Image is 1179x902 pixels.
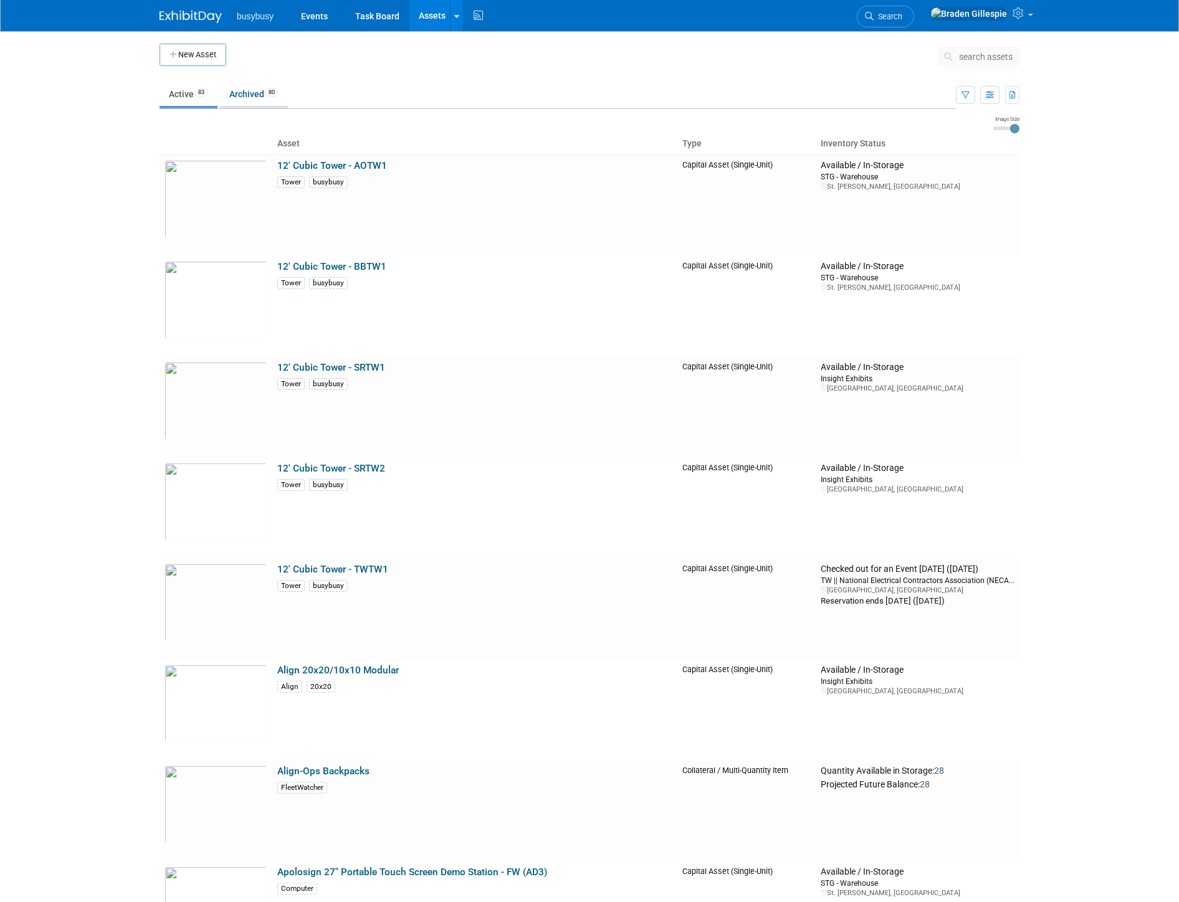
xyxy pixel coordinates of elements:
span: Search [874,12,902,21]
img: Braden Gillespie [930,7,1008,21]
div: STG - Warehouse [821,878,1014,888]
a: Apolosign 27" Portable Touch Screen Demo Station - FW (AD3) [277,866,547,878]
div: 20x20 [307,681,335,693]
td: Collateral / Multi-Quantity Item [677,761,816,862]
button: search assets [937,47,1019,67]
div: Projected Future Balance: [821,777,1014,790]
div: Available / In-Storage [821,160,1014,171]
div: Available / In-Storage [821,261,1014,272]
div: Available / In-Storage [821,362,1014,373]
td: Capital Asset (Single-Unit) [677,559,816,660]
div: [GEOGRAPHIC_DATA], [GEOGRAPHIC_DATA] [821,485,1014,494]
div: Available / In-Storage [821,866,1014,878]
td: Capital Asset (Single-Unit) [677,256,816,357]
th: Asset [272,133,677,154]
div: Checked out for an Event [DATE] ([DATE]) [821,564,1014,575]
div: busybusy [309,277,348,289]
div: Available / In-Storage [821,463,1014,474]
div: Tower [277,277,305,289]
a: Active83 [160,82,217,106]
div: busybusy [309,580,348,592]
td: Capital Asset (Single-Unit) [677,660,816,761]
div: St. [PERSON_NAME], [GEOGRAPHIC_DATA] [821,888,1014,898]
td: Capital Asset (Single-Unit) [677,357,816,458]
div: Insight Exhibits [821,373,1014,384]
div: [GEOGRAPHIC_DATA], [GEOGRAPHIC_DATA] [821,384,1014,393]
div: [GEOGRAPHIC_DATA], [GEOGRAPHIC_DATA] [821,586,1014,595]
div: FleetWatcher [277,782,327,794]
span: 80 [265,88,279,97]
div: busybusy [309,378,348,390]
div: Image Size [993,115,1019,123]
span: search assets [959,52,1013,62]
div: Insight Exhibits [821,676,1014,686]
div: STG - Warehouse [821,171,1014,182]
div: Insight Exhibits [821,474,1014,485]
div: [GEOGRAPHIC_DATA], [GEOGRAPHIC_DATA] [821,686,1014,696]
div: Tower [277,176,305,188]
div: busybusy [309,479,348,491]
th: Type [677,133,816,154]
div: busybusy [309,176,348,188]
div: Tower [277,580,305,592]
div: Tower [277,479,305,491]
a: 12' Cubic Tower - TWTW1 [277,564,388,575]
td: Capital Asset (Single-Unit) [677,458,816,559]
td: Capital Asset (Single-Unit) [677,154,816,256]
span: 28 [920,779,930,789]
div: STG - Warehouse [821,272,1014,283]
div: Tower [277,378,305,390]
span: busybusy [237,11,274,21]
div: Reservation ends [DATE] ([DATE]) [821,595,1014,607]
a: Search [857,6,914,27]
div: Quantity Available in Storage: [821,766,1014,777]
a: Archived80 [220,82,288,106]
a: 12' Cubic Tower - SRTW2 [277,463,385,474]
button: New Asset [160,44,226,66]
div: St. [PERSON_NAME], [GEOGRAPHIC_DATA] [821,283,1014,292]
div: Available / In-Storage [821,665,1014,676]
span: 28 [934,766,944,776]
a: 12' Cubic Tower - AOTW1 [277,160,387,171]
div: TW || National Electrical Contractors Association (NECA... [821,575,1014,586]
a: Align 20x20/10x10 Modular [277,665,399,676]
img: ExhibitDay [160,11,222,23]
div: Align [277,681,302,693]
div: St. [PERSON_NAME], [GEOGRAPHIC_DATA] [821,182,1014,191]
a: Align-Ops Backpacks [277,766,370,777]
span: 83 [194,88,208,97]
a: 12' Cubic Tower - BBTW1 [277,261,386,272]
a: 12' Cubic Tower - SRTW1 [277,362,385,373]
div: Computer [277,883,317,895]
